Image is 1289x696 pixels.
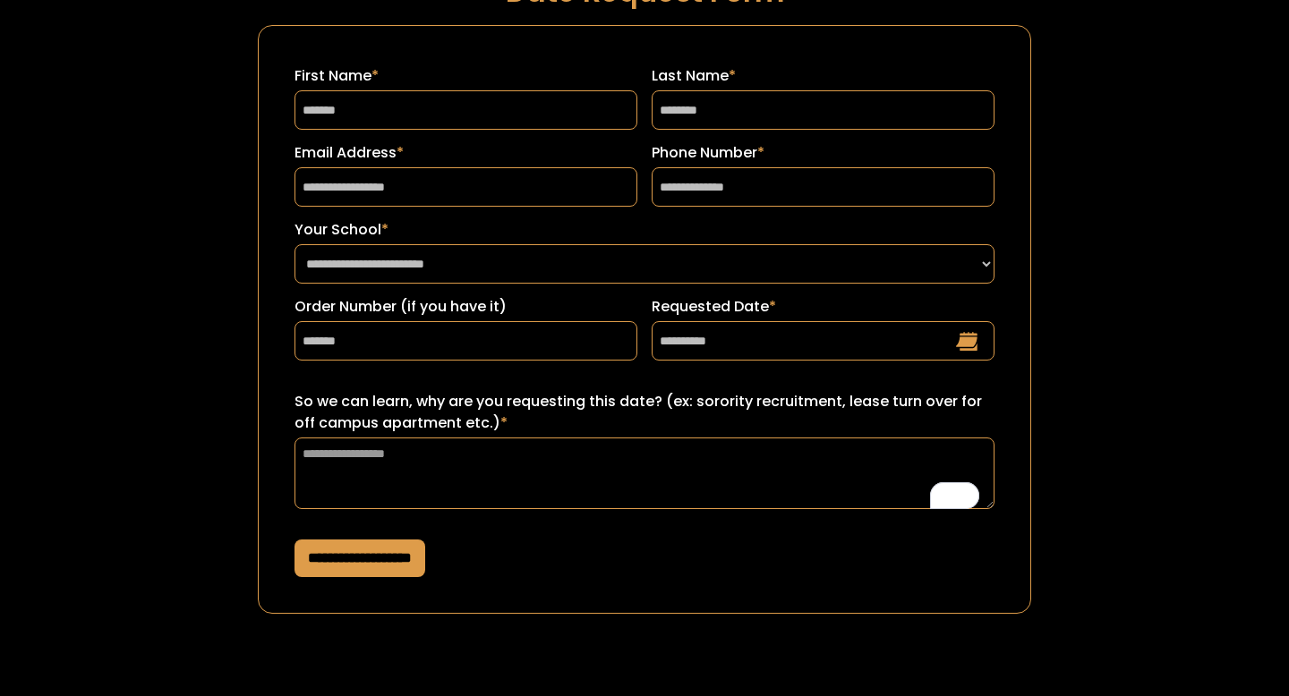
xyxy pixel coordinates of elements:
[295,296,637,318] label: Order Number (if you have it)
[295,437,994,509] textarea: To enrich screen reader interactions, please activate Accessibility in Grammarly extension settings
[295,65,637,87] label: First Name
[295,142,637,164] label: Email Address
[258,25,1031,614] form: Request a Date Form
[652,296,994,318] label: Requested Date
[652,65,994,87] label: Last Name
[295,219,994,241] label: Your School
[652,142,994,164] label: Phone Number
[295,391,994,434] label: So we can learn, why are you requesting this date? (ex: sorority recruitment, lease turn over for...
